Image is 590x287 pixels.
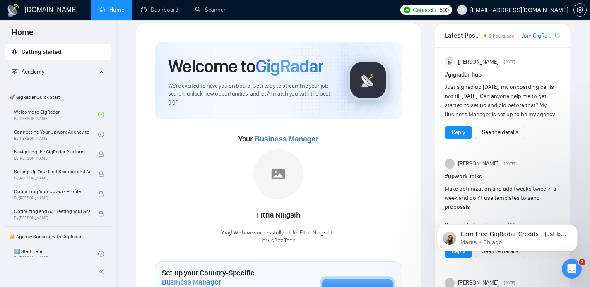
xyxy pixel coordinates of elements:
[253,149,303,199] img: placeholder.png
[14,207,90,215] span: Optimizing and A/B Testing Your Scanner for Better Results
[573,3,587,17] button: setting
[5,44,111,60] li: Getting Started
[452,128,465,137] a: Reply
[475,126,525,139] button: See the details
[458,159,498,168] span: [PERSON_NAME]
[489,33,515,39] span: 2 hours ago
[168,55,323,77] h1: Welcome to
[14,125,98,143] a: Connecting Your Upwork Agency to GigRadarBy[PERSON_NAME]
[238,134,318,143] span: Your
[22,68,44,75] span: Academy
[14,245,98,263] a: 1️⃣ Start HereBy[PERSON_NAME]
[555,32,560,38] span: export
[482,128,518,137] a: See the details
[562,259,582,279] iframe: Intercom live chat
[22,48,61,55] span: Getting Started
[459,7,465,13] span: user
[445,172,560,181] h1: # upwork-talks
[98,211,104,217] span: lock
[98,151,104,157] span: lock
[6,89,110,105] span: 🚀 GigRadar Quick Start
[573,7,587,13] a: setting
[255,55,323,77] span: GigRadar
[99,268,107,276] span: double-left
[439,5,448,14] span: 500
[424,207,590,265] iframe: Intercom notifications message
[98,171,104,177] span: lock
[521,31,553,41] a: Join GigRadar Slack Community
[504,160,515,167] span: [DATE]
[458,57,498,67] span: [PERSON_NAME]
[254,135,318,143] span: Business Manager
[445,185,556,229] span: Make optimization and add tweaks twice in a week and don't use templates to send proposals Repeat...
[221,237,336,245] p: JarvisBitz Tech .
[195,6,226,13] a: searchScanner
[221,208,336,222] div: Fitria Ningsih
[413,5,438,14] span: Connects:
[404,7,410,13] img: upwork-logo.png
[445,70,560,79] h1: # gigradar-hub
[98,132,104,137] span: check-circle
[579,259,585,265] span: 2
[14,196,90,201] span: By [PERSON_NAME]
[347,60,389,101] img: gigradar-logo.png
[168,82,334,106] span: We're excited to have you on board. Get ready to streamline your job search, unlock new opportuni...
[162,277,221,287] span: Business Manager
[14,105,98,124] a: Welcome to GigRadarBy[PERSON_NAME]
[162,268,278,287] h1: Set up your Country-Specific
[7,4,20,17] img: logo
[14,176,90,181] span: By [PERSON_NAME]
[445,84,556,118] span: Just signed up [DATE], my onboarding call is not till [DATE]. Can anyone help me to get started t...
[6,228,110,245] span: 👑 Agency Success with GigRadar
[14,148,90,156] span: Navigating the GigRadar Platform
[14,187,90,196] span: Optimizing Your Upwork Profile
[98,251,104,257] span: check-circle
[555,31,560,39] a: export
[12,49,17,55] span: rocket
[14,156,90,161] span: By [PERSON_NAME]
[14,215,90,220] span: By [PERSON_NAME]
[98,191,104,197] span: lock
[5,26,40,44] span: Home
[12,68,44,75] span: Academy
[221,229,336,245] div: Yaay! We have successfully added Fitria Ningsih to
[504,58,515,66] span: [DATE]
[14,167,90,176] span: Setting Up Your First Scanner and Auto-Bidder
[504,279,515,287] span: [DATE]
[445,126,472,139] button: Reply
[445,57,455,67] img: Anisuzzaman Khan
[99,6,124,13] a: homeHome
[98,112,104,117] span: check-circle
[445,30,482,41] span: Latest Posts from the GigRadar Community
[141,6,178,13] a: dashboardDashboard
[12,69,17,74] span: fund-projection-screen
